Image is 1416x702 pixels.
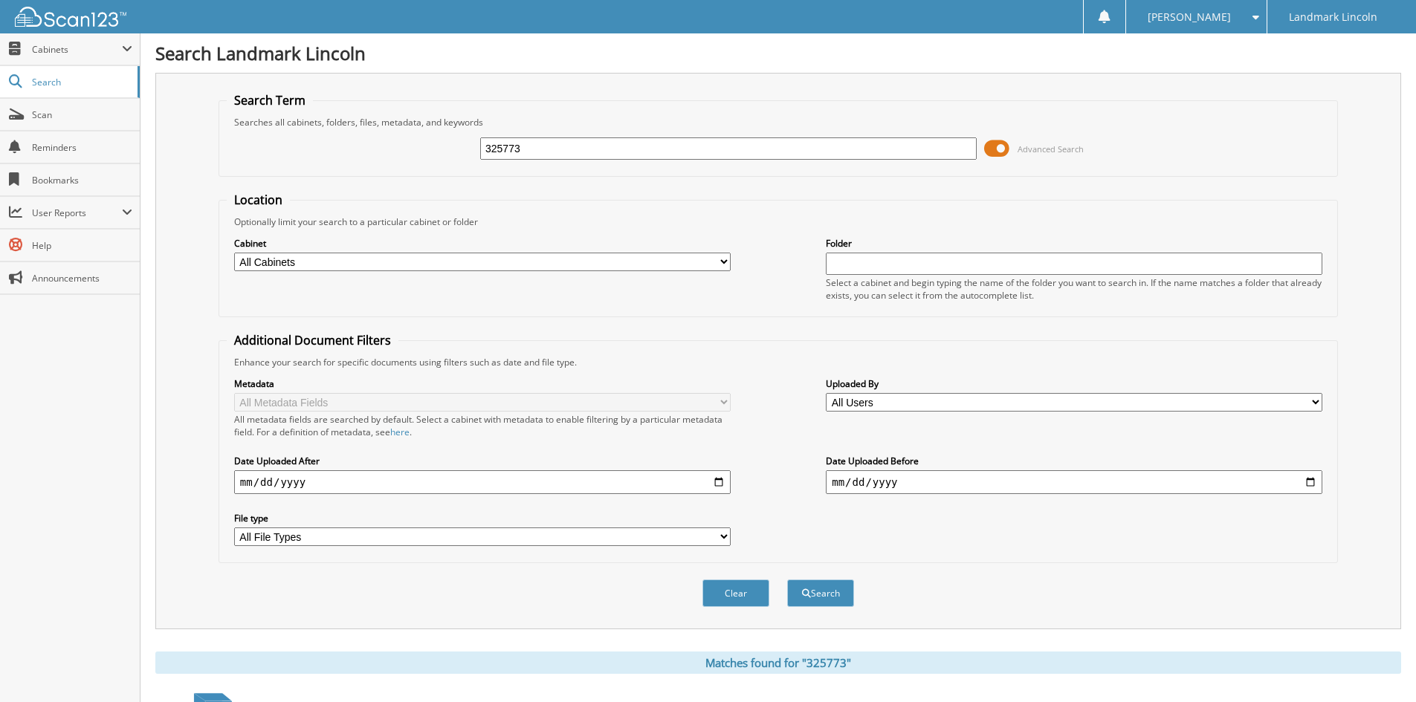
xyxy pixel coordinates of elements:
[234,470,731,494] input: start
[234,237,731,250] label: Cabinet
[234,512,731,524] label: File type
[227,215,1330,228] div: Optionally limit your search to a particular cabinet or folder
[155,651,1401,674] div: Matches found for "325773"
[702,579,769,607] button: Clear
[32,239,132,252] span: Help
[15,7,126,27] img: scan123-logo-white.svg
[1148,13,1231,22] span: [PERSON_NAME]
[1289,13,1377,22] span: Landmark Lincoln
[234,455,731,467] label: Date Uploaded After
[826,237,1322,250] label: Folder
[826,455,1322,467] label: Date Uploaded Before
[227,192,290,208] legend: Location
[1018,143,1084,155] span: Advanced Search
[826,470,1322,494] input: end
[826,276,1322,302] div: Select a cabinet and begin typing the name of the folder you want to search in. If the name match...
[32,141,132,154] span: Reminders
[155,41,1401,65] h1: Search Landmark Lincoln
[32,174,132,186] span: Bookmarks
[826,377,1322,390] label: Uploaded By
[787,579,854,607] button: Search
[32,43,122,56] span: Cabinets
[32,76,130,88] span: Search
[227,116,1330,129] div: Searches all cabinets, folders, files, metadata, and keywords
[227,92,313,108] legend: Search Term
[390,426,410,438] a: here
[234,413,731,438] div: All metadata fields are searched by default. Select a cabinet with metadata to enable filtering b...
[227,332,398,348] legend: Additional Document Filters
[227,356,1330,368] div: Enhance your search for specific documents using filters such as date and file type.
[32,108,132,121] span: Scan
[234,377,731,390] label: Metadata
[32,207,122,219] span: User Reports
[32,272,132,285] span: Announcements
